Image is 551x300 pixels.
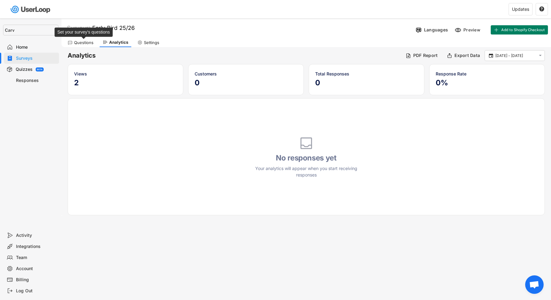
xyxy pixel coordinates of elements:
button: Add to Shopify Checkout [491,25,548,34]
div: Response Rate [436,71,538,77]
div: BETA [37,68,42,71]
div: Log Out [16,288,57,294]
text:  [489,53,493,58]
div: Integrations [16,244,57,249]
div: Quizzes [16,67,33,72]
font: Early Bird 25/26 [92,25,135,31]
button:  [537,53,543,58]
button:  [539,6,545,12]
div: Activity [16,233,57,238]
div: Home [16,44,57,50]
span: Add to Shopify Checkout [501,28,545,32]
div: Questions [74,40,93,45]
div: Responses [16,78,57,83]
div: Analytics [109,40,128,45]
text:  [539,6,544,12]
div: Languages [424,27,448,33]
h5: 2 [74,78,177,87]
div: Team [16,255,57,261]
div: Open chat [525,275,544,294]
div: Billing [16,277,57,283]
h5: 0% [436,78,538,87]
input: Select Date Range [495,53,536,59]
img: userloop-logo-01.svg [9,3,53,16]
div: Your analytics will appear when you start receiving responses [251,165,362,178]
div: Preview [463,27,482,33]
h5: 0 [195,78,297,87]
img: Language%20Icon.svg [415,27,422,33]
div: Views [74,71,177,77]
div: Export Data [454,53,480,58]
div: Account [16,266,57,272]
text:  [539,53,542,58]
div: Customers [195,71,297,77]
div: Surveys [16,55,57,61]
div: Total Responses [315,71,418,77]
h4: No responses yet [251,153,362,163]
button:  [488,53,494,59]
div: Surveys [67,24,91,31]
div: PDF Report [413,53,438,58]
div: Updates [512,7,529,11]
div: Settings [144,40,159,45]
h6: Analytics [68,51,401,60]
h5: 0 [315,78,418,87]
